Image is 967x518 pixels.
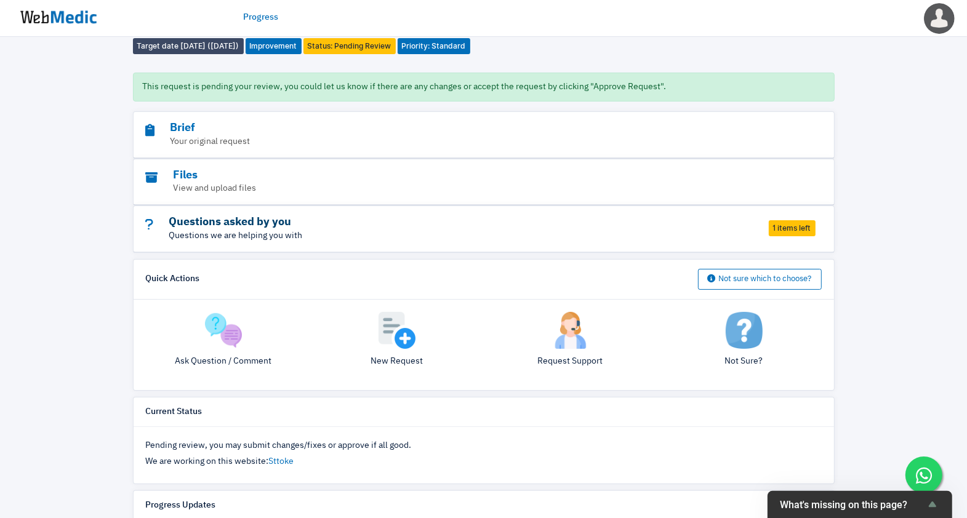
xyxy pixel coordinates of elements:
[146,121,754,135] h3: Brief
[726,312,763,349] img: not-sure.png
[303,38,396,54] span: Status: Pending Review
[146,455,822,468] p: We are working on this website:
[146,215,754,229] h3: Questions asked by you
[319,355,475,368] p: New Request
[769,220,816,236] span: 1 items left
[146,135,754,148] p: Your original request
[379,312,415,349] img: add.png
[133,73,835,102] div: This request is pending your review, you could let us know if there are any changes or accept the...
[667,355,822,368] p: Not Sure?
[146,500,216,511] h6: Progress Updates
[133,38,244,54] span: Target date [DATE] ([DATE])
[780,497,940,512] button: Show survey - What's missing on this page?
[146,229,754,242] p: Questions we are helping you with
[398,38,470,54] span: Priority: Standard
[246,38,302,54] span: Improvement
[146,439,822,452] p: Pending review, you may submit changes/fixes or approve if all good.
[244,11,279,24] a: Progress
[269,457,294,466] a: Sttoke
[146,274,200,285] h6: Quick Actions
[552,312,589,349] img: support.png
[205,312,242,349] img: question.png
[780,499,925,511] span: What's missing on this page?
[146,407,203,418] h6: Current Status
[146,355,301,368] p: Ask Question / Comment
[146,169,754,183] h3: Files
[146,182,754,195] p: View and upload files
[493,355,648,368] p: Request Support
[698,269,822,290] button: Not sure which to choose?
